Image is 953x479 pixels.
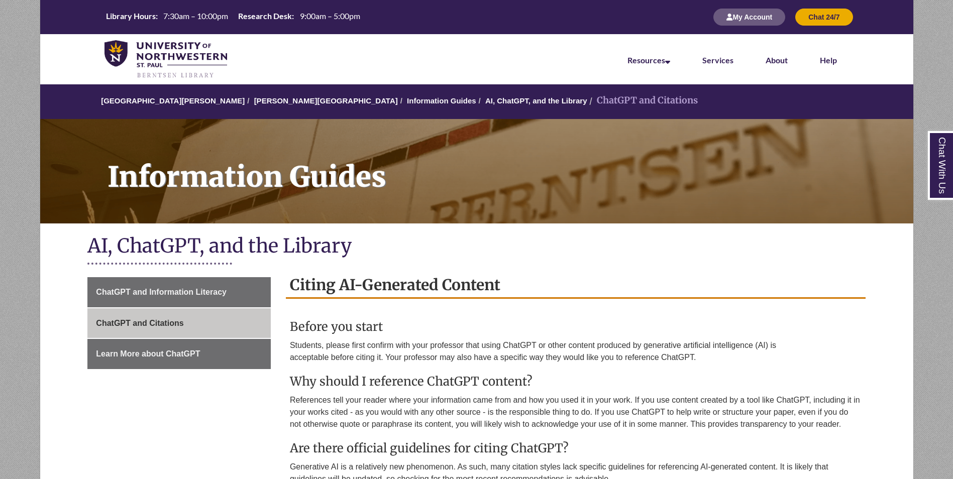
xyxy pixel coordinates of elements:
[290,319,862,334] h3: Before you start
[300,11,360,21] span: 9:00am – 5:00pm
[87,277,271,307] a: ChatGPT and Information Literacy
[87,308,271,338] a: ChatGPT and Citations
[102,11,364,23] table: Hours Today
[286,272,866,299] h2: Citing AI-Generated Content
[101,96,245,105] a: [GEOGRAPHIC_DATA][PERSON_NAME]
[102,11,159,22] th: Library Hours:
[87,233,865,260] h1: AI, ChatGPT, and the Library
[407,96,476,105] a: Information Guides
[702,55,733,65] a: Services
[87,277,271,369] div: Guide Page Menu
[40,119,913,223] a: Information Guides
[713,13,785,21] a: My Account
[87,339,271,369] a: Learn More about ChatGPT
[766,55,788,65] a: About
[290,374,862,389] h3: Why should I reference ChatGPT content?
[96,349,200,358] span: Learn More about ChatGPT
[104,40,228,79] img: UNWSP Library Logo
[290,394,862,430] p: References tell your reader where your information came from and how you used it in your work. If...
[96,288,227,296] span: ChatGPT and Information Literacy
[587,93,698,108] li: ChatGPT and Citations
[795,13,853,21] a: Chat 24/7
[234,11,295,22] th: Research Desk:
[290,440,862,456] h3: Are there official guidelines for citing ChatGPT?
[163,11,228,21] span: 7:30am – 10:00pm
[290,339,862,364] p: Students, please first confirm with your professor that using ChatGPT or other content produced b...
[96,119,913,210] h1: Information Guides
[820,55,837,65] a: Help
[102,11,364,24] a: Hours Today
[254,96,398,105] a: [PERSON_NAME][GEOGRAPHIC_DATA]
[627,55,670,65] a: Resources
[713,9,785,26] button: My Account
[485,96,587,105] a: AI, ChatGPT, and the Library
[96,319,183,327] span: ChatGPT and Citations
[795,9,853,26] button: Chat 24/7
